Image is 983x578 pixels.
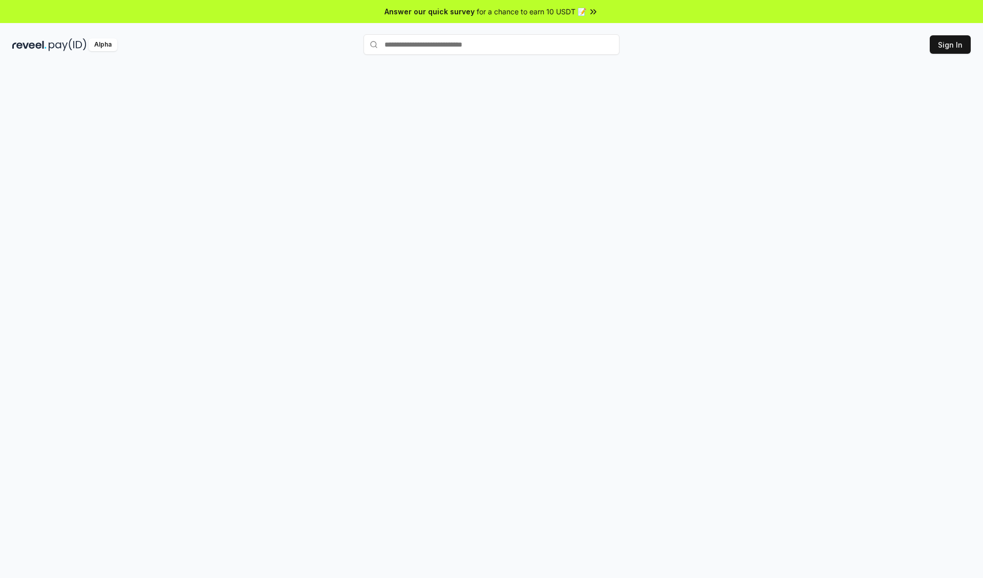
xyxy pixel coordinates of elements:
span: for a chance to earn 10 USDT 📝 [477,6,586,17]
img: reveel_dark [12,38,47,51]
div: Alpha [89,38,117,51]
img: pay_id [49,38,87,51]
button: Sign In [930,35,971,54]
span: Answer our quick survey [384,6,475,17]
